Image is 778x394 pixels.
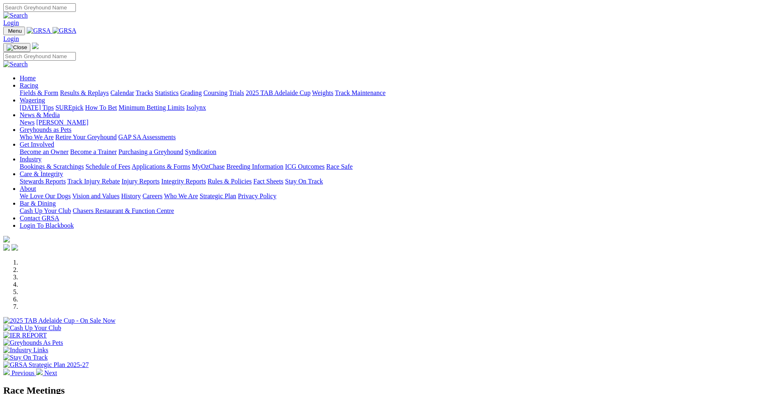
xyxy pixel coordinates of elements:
[11,369,34,376] span: Previous
[119,104,185,111] a: Minimum Betting Limits
[3,35,19,42] a: Login
[192,163,225,170] a: MyOzChase
[20,119,775,126] div: News & Media
[226,163,283,170] a: Breeding Information
[20,141,54,148] a: Get Involved
[335,89,386,96] a: Track Maintenance
[3,244,10,251] img: facebook.svg
[20,104,54,111] a: [DATE] Tips
[20,222,74,229] a: Login To Blackbook
[3,317,116,324] img: 2025 TAB Adelaide Cup - On Sale Now
[20,156,41,163] a: Industry
[60,89,109,96] a: Results & Replays
[3,324,61,332] img: Cash Up Your Club
[55,104,83,111] a: SUREpick
[20,148,775,156] div: Get Involved
[20,119,34,126] a: News
[326,163,352,170] a: Race Safe
[11,244,18,251] img: twitter.svg
[285,163,324,170] a: ICG Outcomes
[20,134,54,140] a: Who We Are
[20,75,36,82] a: Home
[20,192,71,199] a: We Love Our Dogs
[20,207,775,215] div: Bar & Dining
[85,163,130,170] a: Schedule of Fees
[73,207,174,214] a: Chasers Restaurant & Function Centre
[180,89,202,96] a: Grading
[185,148,216,155] a: Syndication
[3,236,10,242] img: logo-grsa-white.png
[186,104,206,111] a: Isolynx
[3,332,47,339] img: IER REPORT
[285,178,323,185] a: Stay On Track
[110,89,134,96] a: Calendar
[200,192,236,199] a: Strategic Plan
[20,200,56,207] a: Bar & Dining
[119,134,176,140] a: GAP SA Assessments
[3,12,28,19] img: Search
[85,104,117,111] a: How To Bet
[20,89,775,97] div: Racing
[20,170,63,177] a: Care & Integrity
[8,28,22,34] span: Menu
[3,52,76,61] input: Search
[20,148,68,155] a: Become an Owner
[3,339,63,346] img: Greyhounds As Pets
[229,89,244,96] a: Trials
[20,82,38,89] a: Racing
[3,3,76,12] input: Search
[27,27,51,34] img: GRSA
[3,354,48,361] img: Stay On Track
[136,89,153,96] a: Tracks
[3,369,10,375] img: chevron-left-pager-white.svg
[20,163,775,170] div: Industry
[20,134,775,141] div: Greyhounds as Pets
[20,185,36,192] a: About
[3,19,19,26] a: Login
[20,89,58,96] a: Fields & Form
[20,163,84,170] a: Bookings & Scratchings
[3,369,36,376] a: Previous
[44,369,57,376] span: Next
[36,369,57,376] a: Next
[121,192,141,199] a: History
[72,192,119,199] a: Vision and Values
[20,192,775,200] div: About
[20,207,71,214] a: Cash Up Your Club
[208,178,252,185] a: Rules & Policies
[7,44,27,51] img: Close
[70,148,117,155] a: Become a Trainer
[3,361,89,369] img: GRSA Strategic Plan 2025-27
[142,192,162,199] a: Careers
[3,27,25,35] button: Toggle navigation
[20,104,775,111] div: Wagering
[164,192,198,199] a: Who We Are
[246,89,310,96] a: 2025 TAB Adelaide Cup
[203,89,228,96] a: Coursing
[161,178,206,185] a: Integrity Reports
[121,178,160,185] a: Injury Reports
[238,192,276,199] a: Privacy Policy
[55,134,117,140] a: Retire Your Greyhound
[67,178,120,185] a: Track Injury Rebate
[253,178,283,185] a: Fact Sheets
[132,163,190,170] a: Applications & Forms
[3,346,48,354] img: Industry Links
[119,148,183,155] a: Purchasing a Greyhound
[20,178,775,185] div: Care & Integrity
[312,89,333,96] a: Weights
[155,89,179,96] a: Statistics
[20,215,59,222] a: Contact GRSA
[3,61,28,68] img: Search
[36,369,43,375] img: chevron-right-pager-white.svg
[36,119,88,126] a: [PERSON_NAME]
[32,43,39,49] img: logo-grsa-white.png
[52,27,77,34] img: GRSA
[20,178,66,185] a: Stewards Reports
[20,97,45,104] a: Wagering
[3,43,30,52] button: Toggle navigation
[20,111,60,118] a: News & Media
[20,126,71,133] a: Greyhounds as Pets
